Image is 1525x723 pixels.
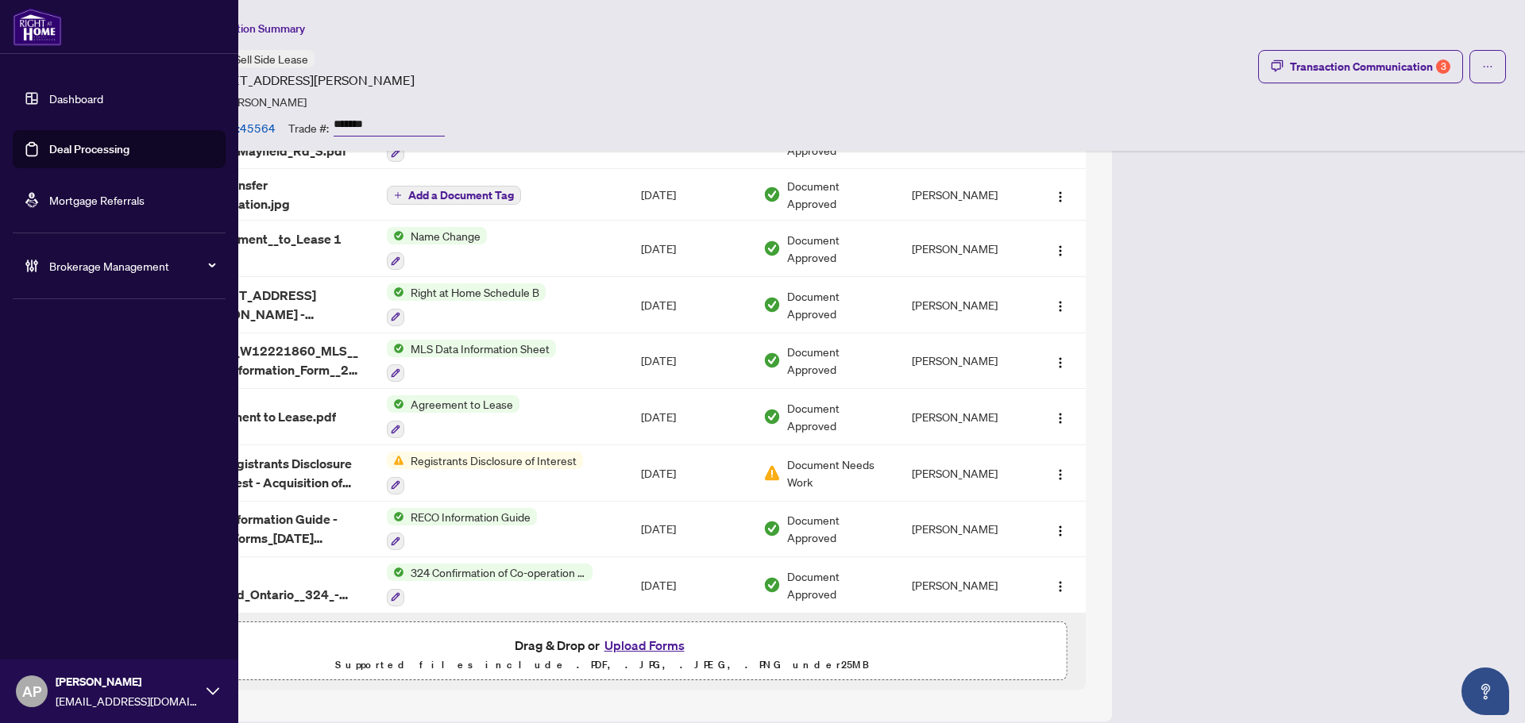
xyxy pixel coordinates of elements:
img: Logo [1054,190,1067,203]
button: Logo [1048,292,1073,317]
td: [PERSON_NAME] [899,169,1030,221]
a: Deal Processing [49,142,129,156]
a: Mortgage Referrals [49,193,145,207]
button: Status IconAgreement to Lease [387,395,519,438]
article: Trade #: [288,119,329,137]
button: Status IconMLS Data Information Sheet [387,340,556,383]
img: Document Status [763,408,781,425]
span: RECO Information Guide [404,508,537,525]
span: Brokerage Management [49,257,214,275]
img: Document Status [763,520,781,537]
img: Document Status [763,240,781,257]
button: Status IconRegistrants Disclosure of Interest [387,452,583,494]
img: Status Icon [387,452,404,469]
span: Document Needs Work [787,456,886,490]
button: Status IconRECO Information Guide [387,508,537,551]
span: Drag & Drop orUpload FormsSupported files include .PDF, .JPG, .JPEG, .PNG under25MB [137,622,1066,687]
span: Agreement to Lease.pdf [195,407,336,426]
span: Listing_W12221860_MLS__Data_Information_Form__2_.pdf [195,341,361,379]
span: Document Approved [787,231,886,266]
button: Logo [1048,404,1073,429]
button: Status IconName Change [387,227,487,270]
span: Registrants Disclosure of Interest [404,452,583,469]
a: Dashboard [49,91,103,106]
td: [DATE] [628,221,751,277]
td: [PERSON_NAME] [899,445,1030,502]
span: Add a Document Tag [408,190,514,201]
img: logo [13,8,62,46]
span: Document Approved [787,399,886,434]
button: Open asap [1461,667,1509,715]
span: Document Approved [787,567,886,602]
td: [PERSON_NAME] [899,389,1030,445]
td: [DATE] [628,169,751,221]
img: Logo [1054,412,1067,425]
span: Document Approved [787,511,886,546]
span: 7715 Mayfield_Ontario__324_-_Confirmation_of_Co-oper.pdf [195,566,361,604]
img: Logo [1054,468,1067,481]
span: Document Approved [787,287,886,322]
td: [DATE] [628,389,751,445]
td: [DATE] [628,277,751,333]
span: [STREET_ADDRESS][PERSON_NAME] - Schedule b_[DATE] 21_24_59.pdf [195,286,361,324]
button: Transaction Communication3 [1258,50,1463,83]
div: Transaction Communication [1290,54,1450,79]
span: 324 Confirmation of Co-operation and Representation - Tenant/Landlord [404,563,593,581]
td: [DATE] [628,333,751,390]
button: Add a Document Tag [387,185,521,206]
span: ellipsis [1482,61,1493,72]
img: Logo [1054,300,1067,313]
div: 3 [1436,60,1450,74]
span: MLS Data Information Sheet [404,340,556,357]
span: 160 Registrants Disclosure of Interest - Acquisition of Property - PropTx-OREA_[DATE] 20_57_00.pdf [195,454,361,492]
button: Status IconRight at Home Schedule B [387,283,546,326]
span: plus [394,191,402,199]
td: [DATE] [628,502,751,558]
td: [PERSON_NAME] [899,333,1030,390]
button: Logo [1048,516,1073,541]
span: [PERSON_NAME] [56,673,199,690]
button: Upload Forms [600,635,689,656]
button: Logo [1048,236,1073,261]
td: [PERSON_NAME] [899,221,1030,277]
img: Status Icon [387,227,404,244]
img: Logo [1054,580,1067,593]
button: Add a Document Tag [387,186,521,205]
button: Logo [1048,572,1073,598]
td: [DATE] [628,445,751,502]
img: Document Status [763,352,781,369]
span: Right at Home Schedule B [404,283,546,301]
img: Status Icon [387,563,404,581]
span: Document Approved [787,343,886,378]
img: Logo [1054,356,1067,369]
td: [PERSON_NAME] [899,502,1030,558]
img: Logo [1054,525,1067,537]
button: Logo [1048,182,1073,207]
button: Logo [1048,460,1073,486]
span: Deal - Sell Side Lease [203,52,308,66]
span: AP [22,680,41,702]
article: [PERSON_NAME] [221,93,307,110]
img: Logo [1054,244,1067,257]
td: [PERSON_NAME] [899,557,1030,613]
span: Drag & Drop or [515,635,689,656]
span: Amendment__to_Lease 1 2.pdf [195,229,361,267]
img: Document Status [763,576,781,594]
button: Status Icon324 Confirmation of Co-operation and Representation - Tenant/Landlord [387,563,593,606]
span: [EMAIL_ADDRESS][DOMAIN_NAME] [56,692,199,710]
img: Status Icon [387,283,404,301]
img: Status Icon [387,395,404,413]
span: Agreement to Lease [404,395,519,413]
img: Status Icon [387,508,404,525]
img: Document Status [763,296,781,313]
span: Document Approved [787,177,886,212]
td: [DATE] [628,557,751,613]
span: Reco Information Guide - RECO Forms_[DATE] 20_54_54.pdf [195,510,361,548]
span: Name Change [404,227,487,244]
img: Document Status [763,464,781,482]
p: Supported files include .PDF, .JPG, .JPEG, .PNG under 25 MB [150,656,1053,675]
span: wire transfer confirmation.jpg [195,175,361,213]
article: [STREET_ADDRESS][PERSON_NAME] [197,71,415,90]
td: [PERSON_NAME] [899,277,1030,333]
button: Logo [1048,348,1073,373]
